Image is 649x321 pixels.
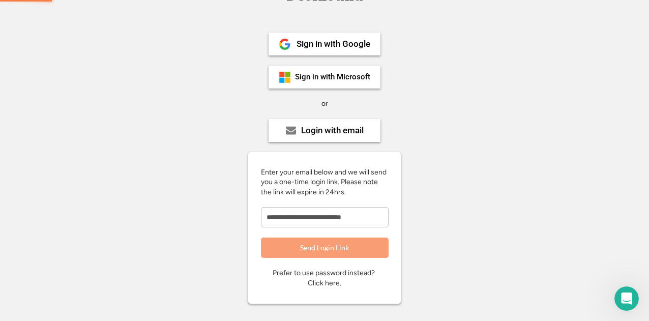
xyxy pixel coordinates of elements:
img: ms-symbollockup_mssymbol_19.png [279,71,291,83]
div: Prefer to use password instead? Click here. [273,268,376,288]
img: 1024px-Google__G__Logo.svg.png [279,38,291,50]
button: Send Login Link [261,238,389,258]
div: Enter your email below and we will send you a one-time login link. Please note the link will expi... [261,167,388,197]
iframe: Intercom live chat [614,286,639,311]
div: Sign in with Google [297,40,370,48]
div: Login with email [301,126,364,135]
div: or [321,99,328,109]
div: Sign in with Microsoft [295,73,370,81]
